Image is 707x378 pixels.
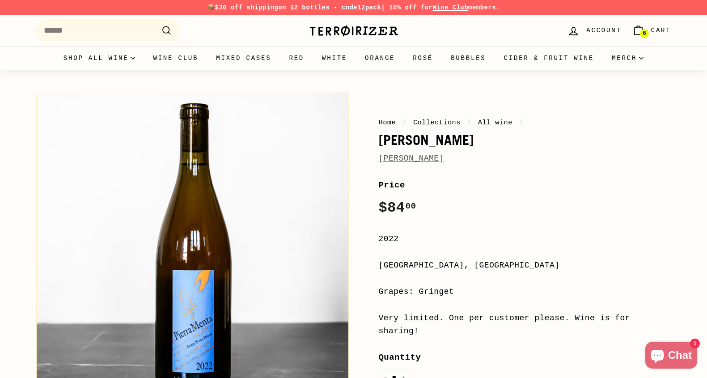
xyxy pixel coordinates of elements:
span: $30 off shipping [215,4,279,11]
p: 📦 on 12 bottles - code | 10% off for members. [36,3,671,13]
a: Bubbles [442,46,495,70]
a: Wine Club [144,46,207,70]
span: 6 [643,30,646,37]
span: Account [586,25,621,35]
span: $84 [379,200,416,216]
a: Home [379,119,396,127]
a: Account [562,17,627,44]
a: Orange [356,46,404,70]
label: Price [379,178,671,192]
a: Collections [413,119,461,127]
nav: breadcrumbs [379,117,671,128]
summary: Merch [603,46,652,70]
span: / [517,119,526,127]
div: [GEOGRAPHIC_DATA], [GEOGRAPHIC_DATA] [379,259,671,272]
a: Cart [627,17,677,44]
a: Wine Club [432,4,468,11]
div: Very limited. One per customer please. Wine is for sharing! [379,312,671,338]
a: White [313,46,356,70]
summary: Shop all wine [55,46,144,70]
a: Red [280,46,313,70]
sup: 00 [405,201,416,211]
a: Rosé [404,46,442,70]
div: Grapes: Gringet [379,285,671,298]
strong: 12pack [357,4,381,11]
div: Primary [18,46,689,70]
label: Quantity [379,351,671,364]
span: / [400,119,409,127]
inbox-online-store-chat: Shopify online store chat [643,342,700,371]
span: Cart [651,25,671,35]
span: / [465,119,474,127]
a: Mixed Cases [207,46,280,70]
div: 2022 [379,233,671,246]
a: All wine [478,119,512,127]
a: Cider & Fruit Wine [495,46,603,70]
a: [PERSON_NAME] [379,154,444,163]
h1: [PERSON_NAME] [379,132,671,148]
